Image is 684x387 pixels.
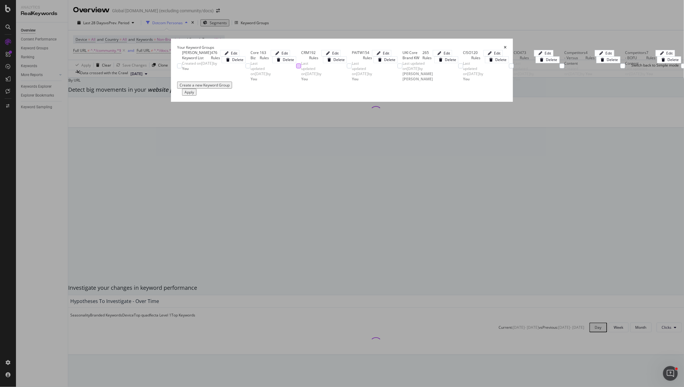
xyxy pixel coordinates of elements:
[220,50,239,56] button: Edit
[251,76,257,82] b: You
[656,50,675,56] button: Edit
[484,50,503,56] button: Edit
[383,51,389,56] div: Edit
[372,50,391,56] button: Edit
[534,50,554,56] button: Edit
[514,61,534,82] span: Last updated on [DATE] by
[565,50,586,66] div: Competitors - Versus Content
[657,56,681,63] button: Delete
[352,61,372,82] span: Last updated on [DATE] by
[625,50,647,66] div: Competitors - BOFU Content
[586,50,595,66] div: 4 Rules
[607,57,618,62] div: Delete
[444,51,450,56] div: Edit
[514,76,521,82] b: You
[352,76,359,82] b: You
[211,50,220,60] div: 476 Rules
[647,71,653,76] b: You
[321,50,341,56] button: Edit
[374,56,398,63] button: Delete
[333,57,345,62] div: Delete
[251,61,271,82] span: Last updated on [DATE] by
[433,50,452,56] button: Edit
[565,66,593,76] span: Created on [DATE] by
[182,50,211,60] div: [PERSON_NAME] Keyword List
[663,366,678,381] iframe: Intercom live chat
[520,50,534,60] div: 473 Rules
[180,82,230,88] div: Create a new Keyword Group
[463,50,472,60] div: CISO
[171,39,513,102] div: modal
[283,57,294,62] div: Delete
[309,50,321,60] div: 192 Rules
[494,51,501,56] div: Edit
[445,57,456,62] div: Delete
[231,51,237,56] div: Edit
[402,71,433,82] b: [PERSON_NAME] [PERSON_NAME]
[595,50,614,56] button: Edit
[514,50,520,60] div: CIO
[271,50,290,56] button: Edit
[323,56,347,63] button: Delete
[282,51,288,56] div: Edit
[177,82,232,89] button: Create a new Keyword Group
[586,71,593,76] b: You
[402,50,423,60] div: UKI Core Brand KW
[504,45,507,50] div: times
[232,57,243,62] div: Delete
[332,51,339,56] div: Edit
[545,51,551,56] div: Edit
[182,66,189,71] b: You
[625,66,653,76] span: Last updated on [DATE] by
[463,61,484,82] span: Last updated on [DATE] by
[251,50,260,60] div: Core Biz
[647,50,656,66] div: 7 Rules
[185,90,194,95] div: Apply
[260,50,271,60] div: 163 Rules
[536,56,560,63] button: Delete
[301,61,321,82] span: Last updated on [DATE] by
[384,57,395,62] div: Delete
[546,57,558,62] div: Delete
[434,56,458,63] button: Delete
[363,50,372,60] div: 154 Rules
[597,56,620,63] button: Delete
[352,50,363,60] div: PAITW
[177,45,214,50] div: Your Keyword Groups
[222,56,246,63] button: Delete
[606,51,612,56] div: Edit
[182,61,217,71] span: Created on [DATE] by
[402,61,433,82] span: Last updated on [DATE] by
[301,50,309,60] div: CRM
[496,57,507,62] div: Delete
[272,56,296,63] button: Delete
[301,76,308,82] b: You
[668,57,679,62] div: Delete
[485,56,509,63] button: Delete
[667,51,673,56] div: Edit
[472,50,484,60] div: 120 Rules
[463,76,470,82] b: You
[182,89,196,96] button: Apply
[423,50,433,60] div: 265 Rules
